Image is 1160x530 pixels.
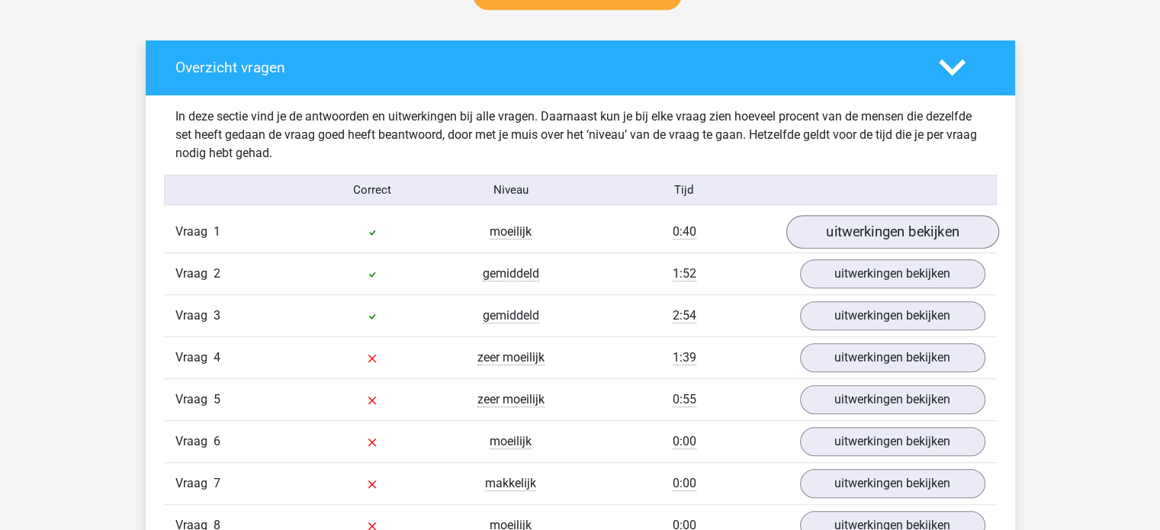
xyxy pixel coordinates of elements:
span: makkelijk [485,476,536,491]
span: Vraag [175,265,214,283]
span: 1:52 [673,266,696,281]
span: zeer moeilijk [477,392,545,407]
span: Vraag [175,307,214,325]
span: 3 [214,308,220,323]
span: 6 [214,434,220,448]
a: uitwerkingen bekijken [800,301,985,330]
a: uitwerkingen bekijken [800,343,985,372]
div: Correct [303,181,442,199]
span: moeilijk [490,434,532,449]
span: gemiddeld [483,308,539,323]
a: uitwerkingen bekijken [800,385,985,414]
div: Niveau [442,181,580,199]
span: 5 [214,392,220,406]
span: 2:54 [673,308,696,323]
a: uitwerkingen bekijken [800,469,985,498]
span: Vraag [175,223,214,241]
span: Vraag [175,474,214,493]
a: uitwerkingen bekijken [800,427,985,456]
a: uitwerkingen bekijken [786,216,998,249]
span: Vraag [175,349,214,367]
span: 0:00 [673,476,696,491]
span: 1:39 [673,350,696,365]
span: 0:55 [673,392,696,407]
h4: Overzicht vragen [175,59,916,76]
span: gemiddeld [483,266,539,281]
span: zeer moeilijk [477,350,545,365]
span: 2 [214,266,220,281]
div: Tijd [580,181,788,199]
span: 4 [214,350,220,365]
span: Vraag [175,432,214,451]
span: 7 [214,476,220,490]
span: 0:40 [673,224,696,239]
a: uitwerkingen bekijken [800,259,985,288]
span: Vraag [175,390,214,409]
span: 0:00 [673,434,696,449]
span: 1 [214,224,220,239]
span: moeilijk [490,224,532,239]
div: In deze sectie vind je de antwoorden en uitwerkingen bij alle vragen. Daarnaast kun je bij elke v... [164,108,997,162]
